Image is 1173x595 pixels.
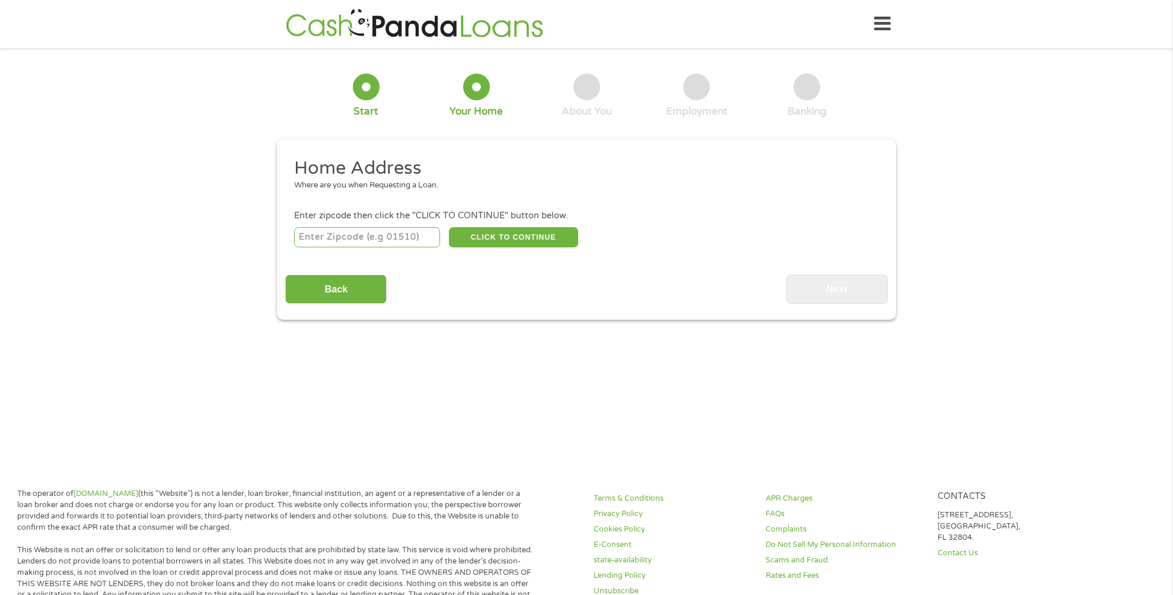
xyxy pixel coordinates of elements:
[786,275,888,304] input: Next
[294,227,441,247] input: Enter Zipcode (e.g 01510)
[285,275,387,304] input: Back
[294,209,879,222] div: Enter zipcode then click the "CLICK TO CONTINUE" button below.
[294,157,871,180] h2: Home Address
[594,570,751,581] a: Lending Policy
[450,105,503,118] div: Your Home
[766,508,923,520] a: FAQs
[766,493,923,504] a: APR Charges
[353,105,378,118] div: Start
[938,491,1095,502] h4: Contacts
[17,488,533,533] p: The operator of (this “Website”) is not a lender, loan broker, financial institution, an agent or...
[449,227,578,247] button: CLICK TO CONTINUE
[788,105,827,118] div: Banking
[294,180,871,192] div: Where are you when Requesting a Loan.
[594,539,751,551] a: E-Consent
[766,570,923,581] a: Rates and Fees
[938,510,1095,543] p: [STREET_ADDRESS], [GEOGRAPHIC_DATA], FL 32804.
[666,105,728,118] div: Employment
[766,539,923,551] a: Do Not Sell My Personal Information
[594,493,751,504] a: Terms & Conditions
[766,524,923,535] a: Complaints
[562,105,612,118] div: About You
[594,508,751,520] a: Privacy Policy
[594,524,751,535] a: Cookies Policy
[594,555,751,566] a: state-availability
[282,7,547,41] img: GetLoanNow Logo
[766,555,923,566] a: Scams and Fraud
[938,548,1095,559] a: Contact Us
[74,489,138,498] a: [DOMAIN_NAME]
